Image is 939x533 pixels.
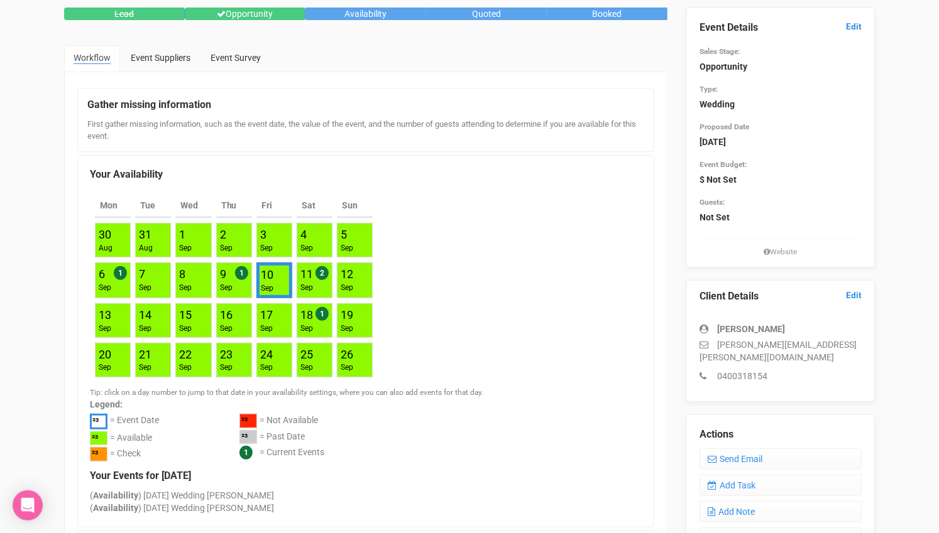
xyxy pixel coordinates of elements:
[260,430,305,446] div: = Past Date
[700,122,749,131] small: Proposed Date
[99,323,111,334] div: Sep
[95,194,131,218] th: Mon
[90,414,107,429] div: ²³
[846,21,862,33] a: Edit
[261,283,273,294] div: Sep
[260,348,273,361] a: 24
[216,194,252,218] th: Thu
[337,194,373,218] th: Sun
[179,283,192,293] div: Sep
[700,475,862,496] a: Add Task
[260,243,273,254] div: Sep
[90,398,642,411] label: Legend:
[700,198,725,207] small: Guests:
[220,243,233,254] div: Sep
[700,99,735,109] strong: Wedding
[220,323,233,334] div: Sep
[93,503,138,513] strong: Availability
[300,362,313,373] div: Sep
[99,267,105,281] a: 6
[700,137,726,147] strong: [DATE]
[185,8,305,20] div: Opportunity
[90,431,107,446] div: ²³
[87,119,644,142] div: First gather missing information, such as the event date, the value of the event, and the number ...
[90,447,107,461] div: ²³
[700,47,740,56] small: Sales Stage:
[700,21,862,35] legend: Event Details
[114,266,127,280] span: 1
[139,267,145,281] a: 7
[700,428,862,442] legend: Actions
[239,430,257,444] div: ²³
[700,247,862,257] small: Website
[300,283,313,293] div: Sep
[846,289,862,301] a: Edit
[700,160,747,169] small: Event Budget:
[316,307,329,321] span: 1
[139,308,151,321] a: 14
[239,446,253,460] span: 1
[220,308,233,321] a: 16
[341,243,353,254] div: Sep
[341,362,353,373] div: Sep
[90,469,642,483] legend: Your Events for [DATE]
[700,212,730,222] strong: Not Set
[99,283,111,293] div: Sep
[341,323,353,334] div: Sep
[220,283,233,293] div: Sep
[64,45,120,72] a: Workflow
[341,267,353,281] a: 12
[700,370,862,382] p: 0400318154
[87,98,644,112] legend: Gather missing information
[700,448,862,470] a: Send Email
[90,388,483,397] small: Tip: click on a day number to jump to that date in your availability settings, where you can also...
[90,502,642,514] div: ( ) [DATE] Wedding [PERSON_NAME]
[239,414,257,428] div: ²³
[341,348,353,361] a: 26
[139,283,151,293] div: Sep
[305,8,426,20] div: Availability
[139,243,153,254] div: Aug
[426,8,547,20] div: Quoted
[201,45,270,70] a: Event Survey
[179,348,192,361] a: 22
[260,414,318,430] div: = Not Available
[256,194,292,218] th: Fri
[260,323,273,334] div: Sep
[700,501,862,522] a: Add Note
[220,362,233,373] div: Sep
[341,283,353,293] div: Sep
[235,266,248,280] span: 1
[139,228,151,241] a: 31
[139,362,151,373] div: Sep
[300,243,313,254] div: Sep
[717,324,785,334] strong: [PERSON_NAME]
[93,490,138,500] strong: Availability
[297,194,332,218] th: Sat
[700,175,737,185] strong: $ Not Set
[700,289,862,304] legend: Client Details
[547,8,667,20] div: Booked
[179,362,192,373] div: Sep
[260,362,273,373] div: Sep
[110,431,152,448] div: = Available
[300,267,313,281] a: 11
[179,267,185,281] a: 8
[110,414,159,431] div: = Event Date
[700,338,862,363] p: [PERSON_NAME][EMAIL_ADDRESS][PERSON_NAME][DOMAIN_NAME]
[99,308,111,321] a: 13
[135,194,171,218] th: Tue
[341,308,353,321] a: 19
[179,228,185,241] a: 1
[179,323,192,334] div: Sep
[90,489,642,502] div: ( ) [DATE] Wedding [PERSON_NAME]
[121,45,200,70] a: Event Suppliers
[110,447,141,463] div: = Check
[99,243,113,254] div: Aug
[220,267,226,281] a: 9
[341,228,347,241] a: 5
[300,348,313,361] a: 25
[175,194,211,218] th: Wed
[139,348,151,361] a: 21
[261,268,273,281] a: 10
